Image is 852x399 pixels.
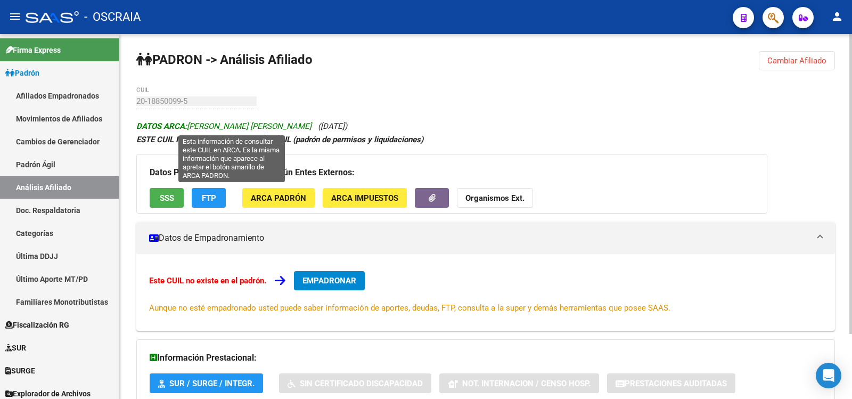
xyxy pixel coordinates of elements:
[242,188,315,208] button: ARCA Padrón
[323,188,407,208] button: ARCA Impuestos
[816,363,841,388] div: Open Intercom Messenger
[625,379,727,388] span: Prestaciones Auditadas
[607,373,735,393] button: Prestaciones Auditadas
[149,232,809,244] mat-panel-title: Datos de Empadronamiento
[136,121,187,131] strong: DATOS ARCA:
[251,193,306,203] span: ARCA Padrón
[462,379,591,388] span: Not. Internacion / Censo Hosp.
[202,193,216,203] span: FTP
[302,276,356,286] span: EMPADRONAR
[150,188,184,208] button: SSS
[160,193,174,203] span: SSS
[136,222,835,254] mat-expansion-panel-header: Datos de Empadronamiento
[192,188,226,208] button: FTP
[318,121,347,131] span: ([DATE])
[5,319,69,331] span: Fiscalización RG
[331,193,398,203] span: ARCA Impuestos
[831,10,843,23] mat-icon: person
[149,276,266,286] strong: Este CUIL no existe en el padrón.
[136,135,423,144] strong: ESTE CUIL NO EXISTE EN EL PADRÓN ÁGIL (padrón de permisos y liquidaciones)
[767,56,826,66] span: Cambiar Afiliado
[759,51,835,70] button: Cambiar Afiliado
[149,303,670,313] span: Aunque no esté empadronado usted puede saber información de aportes, deudas, FTP, consulta a la s...
[439,373,599,393] button: Not. Internacion / Censo Hosp.
[169,379,255,388] span: SUR / SURGE / INTEGR.
[457,188,533,208] button: Organismos Ext.
[5,67,39,79] span: Padrón
[150,165,754,180] h3: Datos Personales y Afiliatorios según Entes Externos:
[5,342,26,354] span: SUR
[136,52,313,67] strong: PADRON -> Análisis Afiliado
[300,379,423,388] span: Sin Certificado Discapacidad
[136,121,312,131] span: [PERSON_NAME] [PERSON_NAME]
[84,5,141,29] span: - OSCRAIA
[279,373,431,393] button: Sin Certificado Discapacidad
[136,254,835,331] div: Datos de Empadronamiento
[5,44,61,56] span: Firma Express
[465,193,525,203] strong: Organismos Ext.
[5,365,35,377] span: SURGE
[9,10,21,23] mat-icon: menu
[150,373,263,393] button: SUR / SURGE / INTEGR.
[294,271,365,290] button: EMPADRONAR
[150,351,822,365] h3: Información Prestacional:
